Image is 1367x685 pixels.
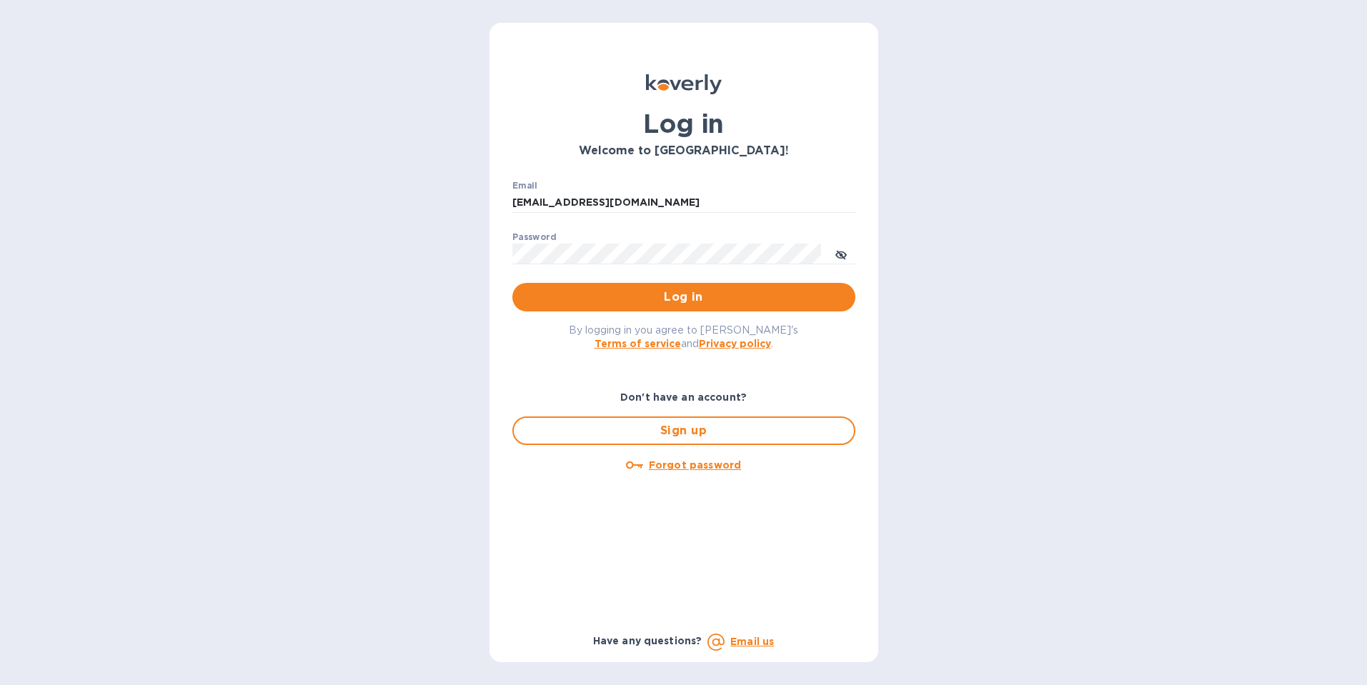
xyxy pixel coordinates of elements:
[512,144,855,158] h3: Welcome to [GEOGRAPHIC_DATA]!
[512,233,556,241] label: Password
[730,636,774,647] a: Email us
[699,338,771,349] a: Privacy policy
[512,416,855,445] button: Sign up
[649,459,741,471] u: Forgot password
[569,324,798,349] span: By logging in you agree to [PERSON_NAME]'s and .
[525,422,842,439] span: Sign up
[512,109,855,139] h1: Log in
[524,289,844,306] span: Log in
[593,635,702,646] b: Have any questions?
[827,239,855,268] button: toggle password visibility
[512,283,855,311] button: Log in
[620,391,747,403] b: Don't have an account?
[646,74,722,94] img: Koverly
[595,338,681,349] a: Terms of service
[512,192,855,214] input: Enter email address
[512,181,537,190] label: Email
